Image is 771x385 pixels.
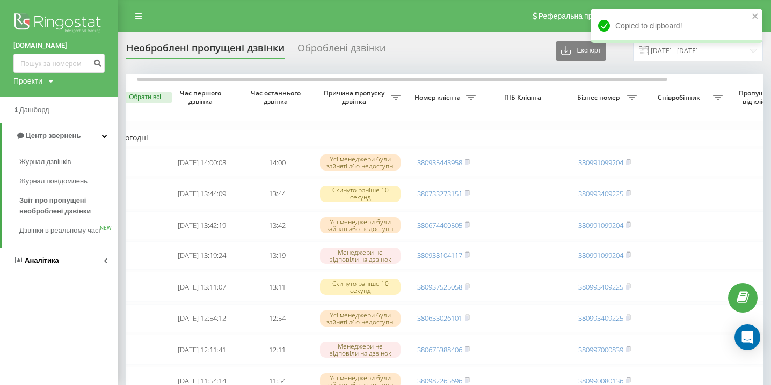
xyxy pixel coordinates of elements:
span: Журнал повідомлень [19,176,88,187]
div: Open Intercom Messenger [734,324,760,350]
span: Центр звернень [26,131,81,139]
button: Експорт [556,41,606,61]
div: Менеджери не відповіли на дзвінок [320,248,401,264]
div: Необроблені пропущені дзвінки [126,42,285,59]
td: [DATE] 13:42:19 [164,211,239,240]
span: Час першого дзвінка [173,89,231,106]
span: Дашборд [19,106,49,114]
button: close [752,12,759,22]
img: Ringostat logo [13,11,105,38]
div: Скинуто раніше 10 секунд [320,186,401,202]
a: 380997000839 [578,345,623,354]
a: 380991099204 [578,250,623,260]
a: 380993409225 [578,282,623,292]
a: 380935443958 [417,158,462,167]
td: [DATE] 14:00:08 [164,149,239,177]
div: Усі менеджери були зайняті або недоступні [320,217,401,233]
span: Номер клієнта [411,93,466,102]
a: Звіт про пропущені необроблені дзвінки [19,191,118,221]
td: [DATE] 13:11:07 [164,272,239,302]
div: Усі менеджери були зайняті або недоступні [320,154,401,171]
span: Співробітник [648,93,713,102]
a: Дзвінки в реальному часіNEW [19,221,118,240]
td: 13:44 [239,179,315,209]
span: Час останнього дзвінка [248,89,306,106]
div: Проекти [13,76,42,86]
button: Обрати всі [118,92,172,103]
span: Бізнес номер [572,93,627,102]
td: [DATE] 12:54:12 [164,304,239,332]
a: Журнал повідомлень [19,172,118,191]
a: 380733273151 [417,189,462,198]
a: 380993409225 [578,189,623,198]
td: 13:11 [239,272,315,302]
td: 13:19 [239,241,315,270]
td: [DATE] 12:11:41 [164,335,239,365]
div: Усі менеджери були зайняті або недоступні [320,310,401,327]
a: 380991099204 [578,220,623,230]
td: [DATE] 13:44:09 [164,179,239,209]
a: 380991099204 [578,158,623,167]
a: 380993409225 [578,313,623,323]
td: 13:42 [239,211,315,240]
span: ПІБ Клієнта [490,93,558,102]
span: Аналiтика [25,256,59,264]
div: Оброблені дзвінки [297,42,385,59]
a: [DOMAIN_NAME] [13,40,105,51]
td: 14:00 [239,149,315,177]
span: Журнал дзвінків [19,157,71,167]
div: Copied to clipboard! [591,9,762,43]
span: Звіт про пропущені необроблені дзвінки [19,195,113,217]
a: Журнал дзвінків [19,152,118,172]
td: 12:54 [239,304,315,332]
td: [DATE] 13:19:24 [164,241,239,270]
a: 380938104117 [417,250,462,260]
a: 380675388406 [417,345,462,354]
div: Менеджери не відповіли на дзвінок [320,342,401,358]
a: 380674400505 [417,220,462,230]
a: 380937525058 [417,282,462,292]
div: Скинуто раніше 10 секунд [320,279,401,295]
span: Реферальна програма [539,12,617,20]
a: 380633026101 [417,313,462,323]
span: Причина пропуску дзвінка [320,89,391,106]
input: Пошук за номером [13,54,105,73]
a: Центр звернень [2,123,118,149]
span: Дзвінки в реальному часі [19,225,100,236]
td: 12:11 [239,335,315,365]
